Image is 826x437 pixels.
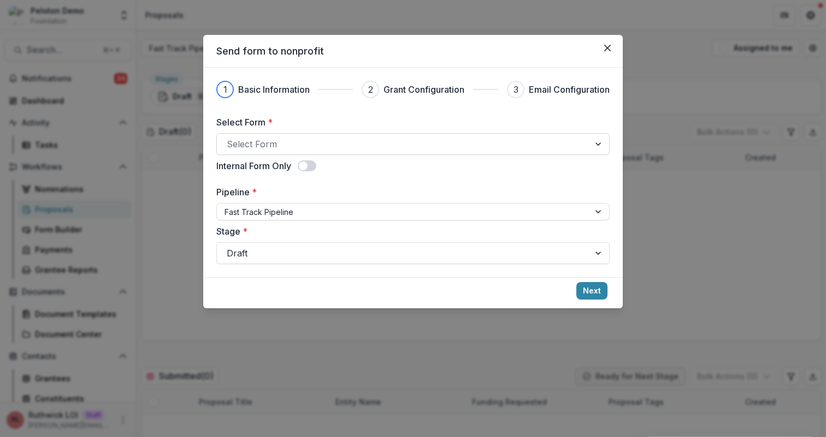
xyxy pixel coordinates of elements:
div: 2 [368,83,373,96]
h3: Basic Information [238,83,310,96]
button: Close [599,39,616,57]
label: Select Form [216,116,603,129]
label: Stage [216,225,603,238]
header: Send form to nonprofit [203,35,623,68]
h3: Grant Configuration [383,83,464,96]
button: Next [576,282,607,300]
h3: Email Configuration [529,83,610,96]
div: 3 [514,83,518,96]
div: Progress [216,81,610,98]
div: 1 [223,83,227,96]
label: Pipeline [216,185,603,199]
label: Internal Form Only [216,159,291,172]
